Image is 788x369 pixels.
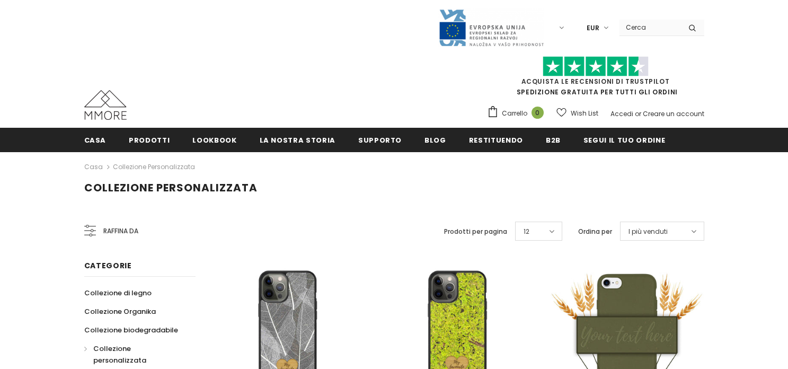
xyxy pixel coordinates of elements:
a: B2B [546,128,561,152]
a: Collezione di legno [84,284,152,302]
a: La nostra storia [260,128,335,152]
span: Prodotti [129,135,170,145]
a: Lookbook [192,128,236,152]
span: Carrello [502,108,527,119]
a: Collezione Organika [84,302,156,321]
label: Ordina per [578,226,612,237]
span: Categorie [84,260,132,271]
span: Segui il tuo ordine [583,135,665,145]
a: Prodotti [129,128,170,152]
a: Accedi [610,109,633,118]
a: Collezione personalizzata [113,162,195,171]
span: SPEDIZIONE GRATUITA PER TUTTI GLI ORDINI [487,61,704,96]
span: Collezione biodegradabile [84,325,178,335]
a: Wish List [556,104,598,122]
span: B2B [546,135,561,145]
a: Blog [424,128,446,152]
span: Raffina da [103,225,138,237]
img: Fidati di Pilot Stars [543,56,649,77]
a: Javni Razpis [438,23,544,32]
span: Collezione personalizzata [84,180,258,195]
span: Lookbook [192,135,236,145]
span: 0 [532,107,544,119]
a: Casa [84,161,103,173]
span: supporto [358,135,402,145]
label: Prodotti per pagina [444,226,507,237]
span: 12 [524,226,529,237]
span: Collezione di legno [84,288,152,298]
input: Search Site [619,20,680,35]
a: Collezione biodegradabile [84,321,178,339]
img: Javni Razpis [438,8,544,47]
a: Carrello 0 [487,106,549,121]
span: or [635,109,641,118]
span: Restituendo [469,135,523,145]
a: Acquista le recensioni di TrustPilot [521,77,670,86]
a: Restituendo [469,128,523,152]
span: EUR [587,23,599,33]
a: Casa [84,128,107,152]
span: Collezione personalizzata [93,344,146,365]
span: Collezione Organika [84,306,156,317]
a: supporto [358,128,402,152]
span: Blog [424,135,446,145]
span: I più venduti [628,226,668,237]
span: Wish List [571,108,598,119]
a: Segui il tuo ordine [583,128,665,152]
span: Casa [84,135,107,145]
a: Creare un account [643,109,704,118]
span: La nostra storia [260,135,335,145]
img: Casi MMORE [84,90,127,120]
